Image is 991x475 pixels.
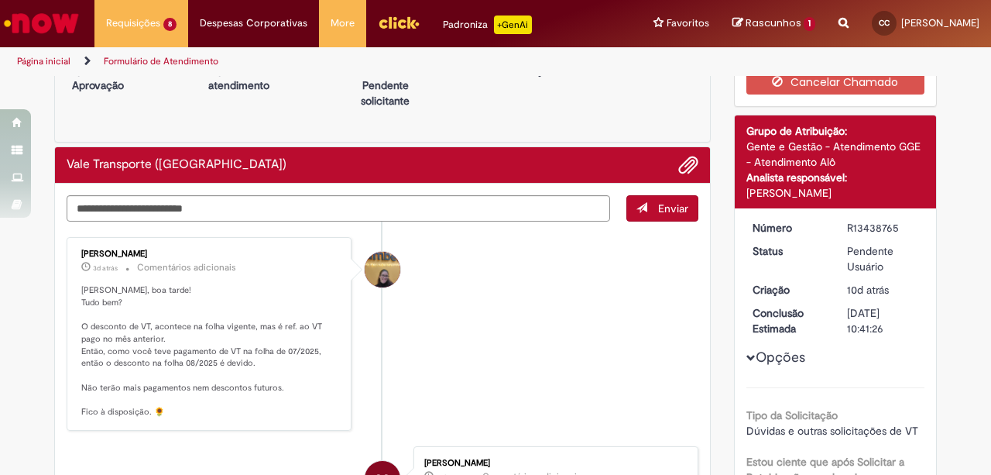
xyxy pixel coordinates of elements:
[847,305,919,336] div: [DATE] 10:41:26
[104,55,218,67] a: Formulário de Atendimento
[746,15,801,30] span: Rascunhos
[344,77,427,108] p: Pendente solicitante
[732,16,815,31] a: Rascunhos
[494,15,532,34] p: +GenAi
[847,283,889,297] span: 10d atrás
[12,47,649,76] ul: Trilhas de página
[746,170,925,185] div: Analista responsável:
[678,155,698,175] button: Adicionar anexos
[365,252,400,287] div: Amanda De Campos Gomes Do Nascimento
[741,243,836,259] dt: Status
[163,18,177,31] span: 8
[93,263,118,273] time: 29/08/2025 13:44:54
[746,139,925,170] div: Gente e Gestão - Atendimento GGE - Atendimento Alô
[81,250,339,259] div: [PERSON_NAME]
[2,8,81,39] img: ServiceNow
[443,15,532,34] div: Padroniza
[879,18,890,28] span: CC
[901,16,979,29] span: [PERSON_NAME]
[847,283,889,297] time: 22/08/2025 09:40:31
[61,62,134,93] p: Aguardando Aprovação
[17,55,70,67] a: Página inicial
[847,243,919,274] div: Pendente Usuário
[424,459,682,468] div: [PERSON_NAME]
[658,201,688,215] span: Enviar
[746,424,918,438] span: Dúvidas e outras solicitações de VT
[746,70,925,95] button: Cancelar Chamado
[200,15,307,31] span: Despesas Corporativas
[847,282,919,298] div: 22/08/2025 09:40:31
[804,17,815,31] span: 1
[202,62,275,93] p: Aguardando atendimento
[741,220,836,236] dt: Número
[137,261,236,274] small: Comentários adicionais
[667,15,709,31] span: Favoritos
[67,195,610,222] textarea: Digite sua mensagem aqui...
[378,11,420,34] img: click_logo_yellow_360x200.png
[626,195,698,222] button: Enviar
[746,185,925,201] div: [PERSON_NAME]
[331,15,355,31] span: More
[847,220,919,236] div: R13438765
[746,408,838,422] b: Tipo da Solicitação
[106,15,160,31] span: Requisições
[81,284,339,418] p: [PERSON_NAME], boa tarde! Tudo bem? O desconto de VT, acontece na folha vigente, mas é ref. ao VT...
[741,305,836,336] dt: Conclusão Estimada
[93,263,118,273] span: 3d atrás
[741,282,836,298] dt: Criação
[746,123,925,139] div: Grupo de Atribuição:
[67,158,286,172] h2: Vale Transporte (VT) Histórico de tíquete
